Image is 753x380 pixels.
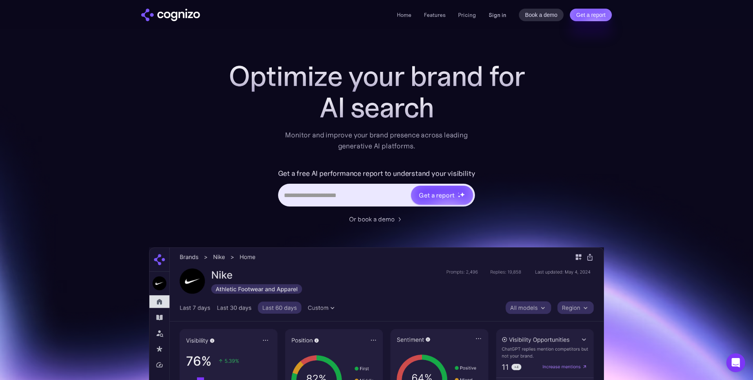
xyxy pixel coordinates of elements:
[349,214,404,224] a: Or book a demo
[278,167,475,210] form: Hero URL Input Form
[519,9,564,21] a: Book a demo
[349,214,395,224] div: Or book a demo
[460,192,465,197] img: star
[458,192,459,194] img: star
[220,60,533,92] h1: Optimize your brand for
[397,11,411,18] a: Home
[141,9,200,21] img: cognizo logo
[141,9,200,21] a: home
[278,167,475,180] label: Get a free AI performance report to understand your visibility
[280,130,473,152] div: Monitor and improve your brand presence across leading generative AI platforms.
[424,11,446,18] a: Features
[220,92,533,123] div: AI search
[489,10,506,20] a: Sign in
[570,9,612,21] a: Get a report
[458,195,460,198] img: star
[419,190,454,200] div: Get a report
[410,185,474,205] a: Get a reportstarstarstar
[726,353,745,372] div: Open Intercom Messenger
[458,11,476,18] a: Pricing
